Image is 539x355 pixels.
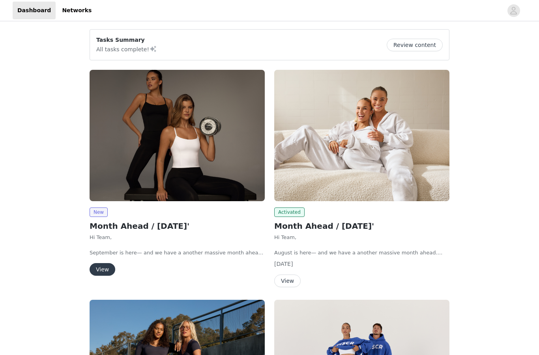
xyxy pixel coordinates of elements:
[274,249,449,257] p: August is here— and we have a another massive month ahead.
[90,267,115,273] a: View
[90,249,265,257] p: September is here— and we have a another massive month ahead.
[274,70,449,201] img: Muscle Republic
[90,220,265,232] h2: Month Ahead / [DATE]'
[90,70,265,201] img: Muscle Republic
[96,36,157,44] p: Tasks Summary
[274,275,301,287] button: View
[274,261,293,267] span: [DATE]
[90,207,108,217] span: New
[274,234,449,241] p: Hi Team,
[387,39,443,51] button: Review content
[274,220,449,232] h2: Month Ahead / [DATE]'
[274,278,301,284] a: View
[510,4,517,17] div: avatar
[57,2,96,19] a: Networks
[96,44,157,54] p: All tasks complete!
[90,234,265,241] p: Hi Team,
[90,263,115,276] button: View
[13,2,56,19] a: Dashboard
[274,207,305,217] span: Activated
